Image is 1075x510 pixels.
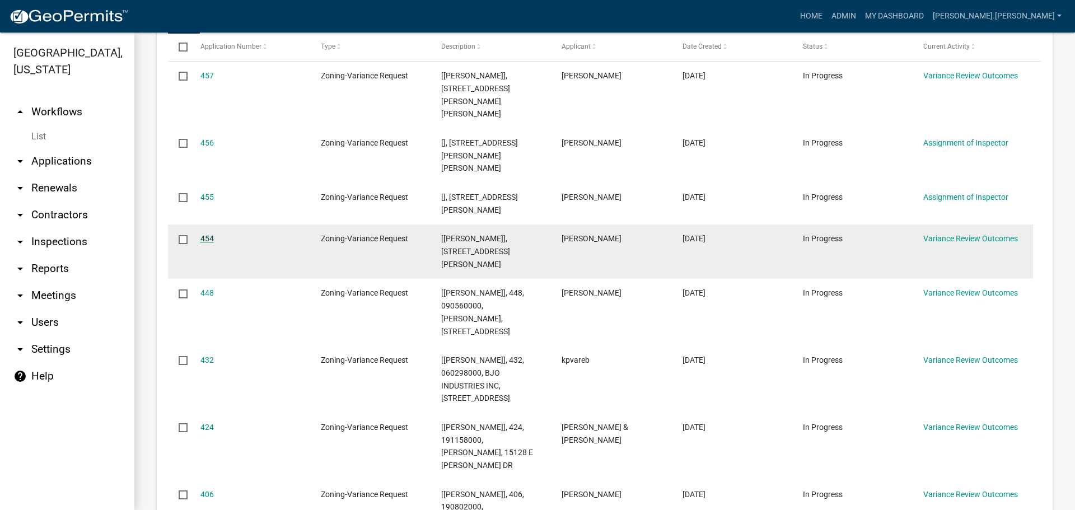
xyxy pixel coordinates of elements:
[441,288,524,335] span: [Susan Rockwell], 448, 090560000, LANCE SAYLER, 37478 TULABY LAKE DR
[13,262,27,275] i: arrow_drop_down
[321,138,408,147] span: Zoning-Variance Request
[321,234,408,243] span: Zoning-Variance Request
[13,343,27,356] i: arrow_drop_down
[923,43,970,50] span: Current Activity
[683,43,722,50] span: Date Created
[803,234,843,243] span: In Progress
[200,234,214,243] a: 454
[200,71,214,80] a: 457
[321,490,408,499] span: Zoning-Variance Request
[431,34,551,60] datatable-header-cell: Description
[923,423,1018,432] a: Variance Review Outcomes
[803,355,843,364] span: In Progress
[441,138,518,173] span: [], 456, , PATRICK PFAFF, 29861 S SUGAR BUSH RD
[562,138,621,147] span: Dylan Neururer
[928,6,1066,27] a: [PERSON_NAME].[PERSON_NAME]
[13,105,27,119] i: arrow_drop_up
[13,235,27,249] i: arrow_drop_down
[189,34,310,60] datatable-header-cell: Application Number
[200,355,214,364] a: 432
[923,138,1008,147] a: Assignment of Inspector
[168,34,189,60] datatable-header-cell: Select
[441,355,524,403] span: [Susan Rockwell], 432, 060298000, BJO INDUSTRIES INC, 12668 CO HWY 5
[200,138,214,147] a: 456
[923,193,1008,202] a: Assignment of Inspector
[683,288,705,297] span: 07/14/2025
[441,43,475,50] span: Description
[441,423,533,470] span: [Susan Rockwell], 424, 191158000, JEFFREY MEYER, 15128 E MUNSON DR
[200,193,214,202] a: 455
[861,6,928,27] a: My Dashboard
[803,423,843,432] span: In Progress
[321,355,408,364] span: Zoning-Variance Request
[200,423,214,432] a: 424
[551,34,671,60] datatable-header-cell: Applicant
[923,71,1018,80] a: Variance Review Outcomes
[827,6,861,27] a: Admin
[562,71,621,80] span: Randy Barta
[562,355,590,364] span: kpvareb
[200,490,214,499] a: 406
[321,71,408,80] span: Zoning-Variance Request
[562,234,621,243] span: Trevor Deyo
[562,193,621,202] span: David Salisbury
[321,288,408,297] span: Zoning-Variance Request
[321,423,408,432] span: Zoning-Variance Request
[441,193,518,214] span: [], 455, 170929000, DAVID SALISBURY, 15601 MAPLE RIDGE RD
[792,34,913,60] datatable-header-cell: Status
[803,43,822,50] span: Status
[683,193,705,202] span: 08/28/2025
[803,71,843,80] span: In Progress
[803,138,843,147] span: In Progress
[562,423,628,445] span: Jeffrey & Julie Meyer
[13,369,27,383] i: help
[13,181,27,195] i: arrow_drop_down
[200,43,261,50] span: Application Number
[310,34,431,60] datatable-header-cell: Type
[803,490,843,499] span: In Progress
[13,316,27,329] i: arrow_drop_down
[321,43,335,50] span: Type
[13,289,27,302] i: arrow_drop_down
[796,6,827,27] a: Home
[200,288,214,297] a: 448
[923,490,1018,499] a: Variance Review Outcomes
[923,288,1018,297] a: Variance Review Outcomes
[683,423,705,432] span: 04/04/2025
[923,234,1018,243] a: Variance Review Outcomes
[683,355,705,364] span: 05/14/2025
[13,208,27,222] i: arrow_drop_down
[803,193,843,202] span: In Progress
[562,490,621,499] span: David Suppes
[562,43,591,50] span: Applicant
[441,234,510,269] span: [Susan Rockwell], 454, 081009000, GUILLERMO MARROQUIN GALVEZ, 20340 CO RD 131
[683,490,705,499] span: 11/16/2024
[923,355,1018,364] a: Variance Review Outcomes
[671,34,792,60] datatable-header-cell: Date Created
[441,71,510,118] span: [Susan Rockwell], 457, 100127000, RANDY SPOKELY, 20820 LEONA BEACH RD
[913,34,1033,60] datatable-header-cell: Current Activity
[683,71,705,80] span: 09/03/2025
[321,193,408,202] span: Zoning-Variance Request
[803,288,843,297] span: In Progress
[683,138,705,147] span: 09/02/2025
[562,288,621,297] span: Tammy Sayler
[683,234,705,243] span: 08/14/2025
[13,155,27,168] i: arrow_drop_down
